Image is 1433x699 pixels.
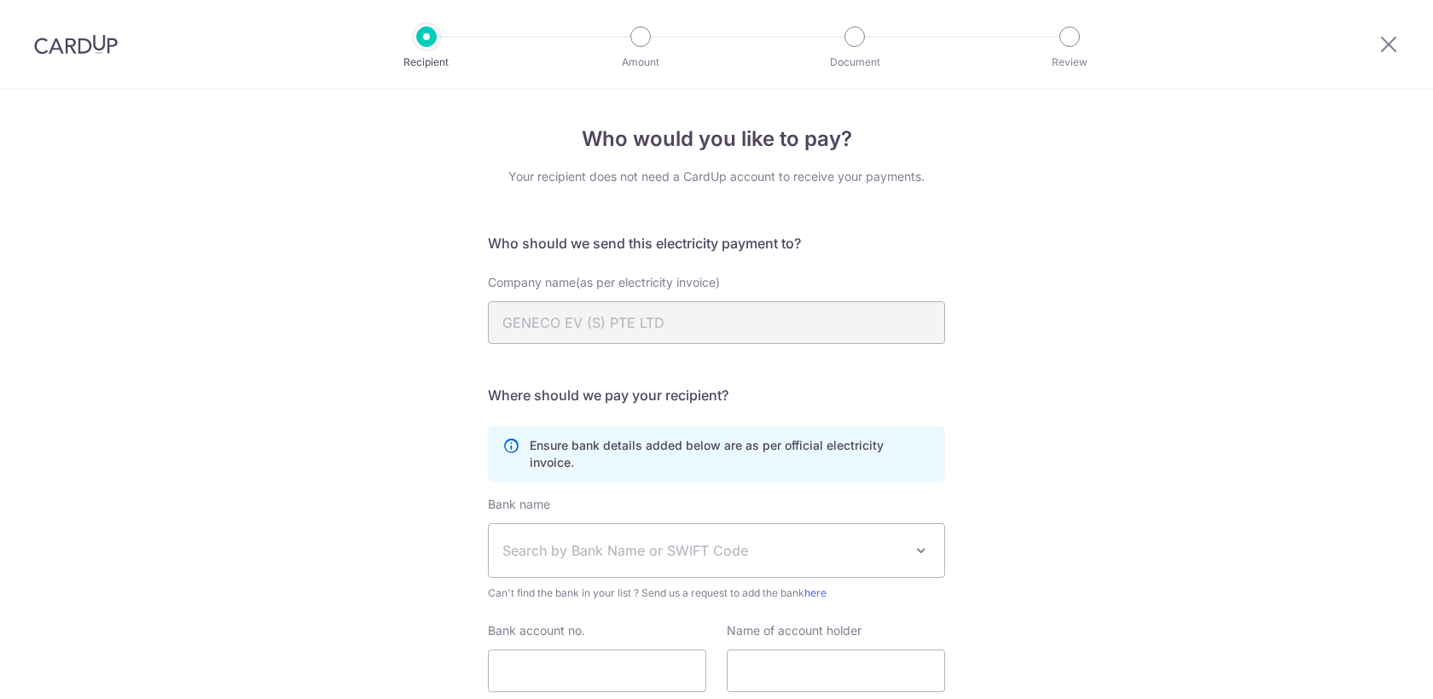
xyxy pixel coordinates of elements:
p: Document [792,54,918,71]
h5: Where should we pay your recipient? [488,385,945,405]
p: Review [1007,54,1133,71]
span: Search by Bank Name or SWIFT Code [502,540,903,561]
label: Bank name [488,496,550,513]
span: Company name(as per electricity invoice) [488,275,720,289]
label: Name of account holder [727,622,862,639]
a: here [804,586,827,599]
span: Can't find the bank in your list ? Send us a request to add the bank [488,585,945,602]
p: Ensure bank details added below are as per official electricity invoice. [530,437,931,471]
h4: Who would you like to pay? [488,124,945,154]
div: Your recipient does not need a CardUp account to receive your payments. [488,168,945,185]
h5: Who should we send this electricity payment to? [488,233,945,253]
img: CardUp [34,34,118,55]
p: Amount [577,54,704,71]
label: Bank account no. [488,622,585,639]
p: Recipient [363,54,490,71]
